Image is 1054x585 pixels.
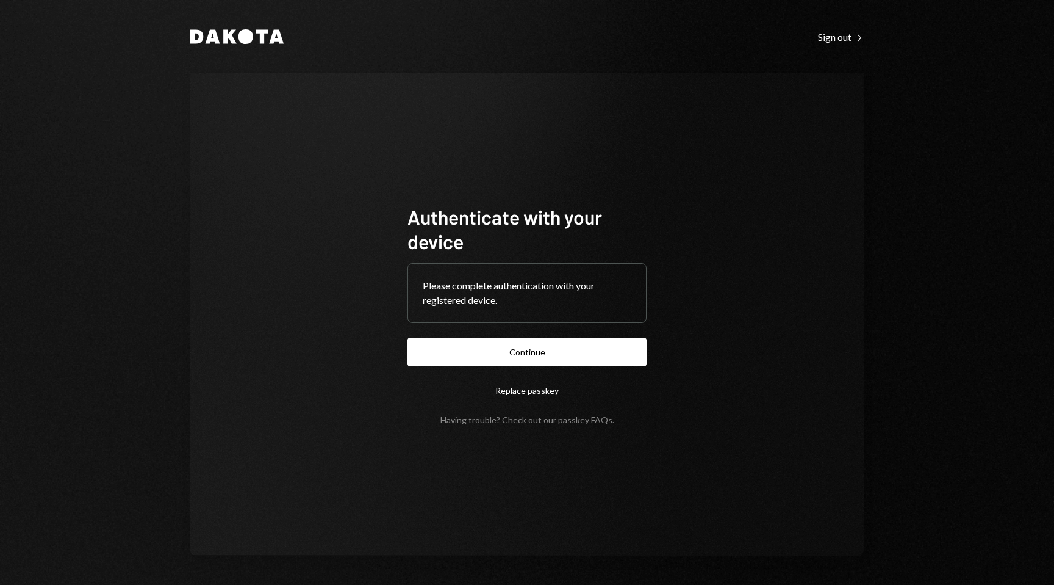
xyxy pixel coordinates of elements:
[818,31,864,43] div: Sign out
[407,376,647,405] button: Replace passkey
[818,30,864,43] a: Sign out
[407,338,647,366] button: Continue
[407,205,647,253] h1: Authenticate with your device
[423,278,631,308] div: Please complete authentication with your registered device.
[558,415,612,426] a: passkey FAQs
[440,415,614,425] div: Having trouble? Check out our .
